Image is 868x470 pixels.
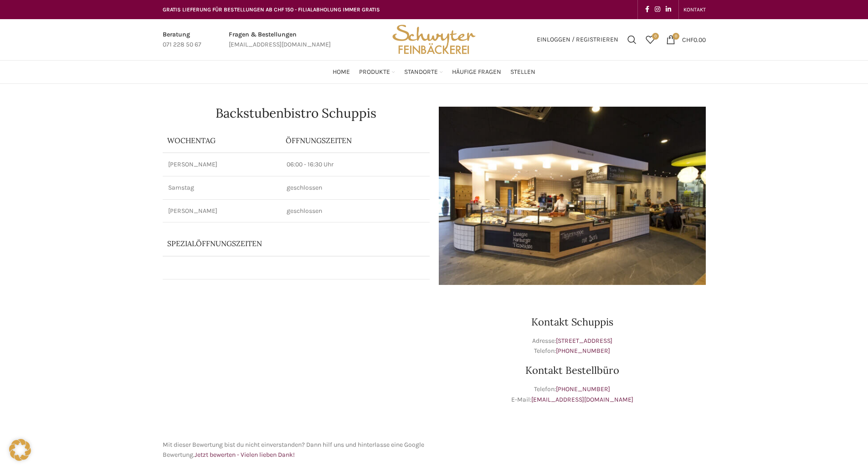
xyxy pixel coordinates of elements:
div: Main navigation [158,63,710,81]
span: 0 [652,33,659,40]
a: [STREET_ADDRESS] [556,337,612,345]
a: Linkedin social link [663,3,674,16]
a: KONTAKT [683,0,706,19]
a: [EMAIL_ADDRESS][DOMAIN_NAME] [531,396,633,403]
a: 0 CHF0.00 [662,31,710,49]
span: Einloggen / Registrieren [537,36,618,43]
p: Telefon: E-Mail: [439,384,706,405]
a: Einloggen / Registrieren [532,31,623,49]
span: 0 [673,33,679,40]
span: Häufige Fragen [452,68,501,77]
iframe: schwyter schuppis [163,294,430,431]
span: KONTAKT [683,6,706,13]
p: [PERSON_NAME] [168,160,276,169]
a: [PHONE_NUMBER] [556,347,610,355]
h3: Kontakt Bestellbüro [439,365,706,375]
span: Standorte [404,68,438,77]
a: Häufige Fragen [452,63,501,81]
h1: Backstubenbistro Schuppis [163,107,430,119]
p: ÖFFNUNGSZEITEN [286,135,425,145]
bdi: 0.00 [682,36,706,43]
a: Instagram social link [652,3,663,16]
p: geschlossen [287,207,424,216]
a: Standorte [404,63,443,81]
span: Produkte [359,68,390,77]
p: Mit dieser Bewertung bist du nicht einverstanden? Dann hilf uns und hinterlasse eine Google Bewer... [163,440,430,460]
h3: Kontakt Schuppis [439,317,706,327]
a: Infobox link [163,30,201,50]
a: Facebook social link [642,3,652,16]
p: Spezialöffnungszeiten [167,238,381,248]
a: Home [333,63,350,81]
a: [PHONE_NUMBER] [556,385,610,393]
a: Stellen [510,63,535,81]
a: Suchen [623,31,641,49]
p: geschlossen [287,183,424,192]
span: CHF [682,36,693,43]
span: Home [333,68,350,77]
span: Stellen [510,68,535,77]
a: Site logo [389,35,478,43]
p: Adresse: Telefon: [439,336,706,356]
span: GRATIS LIEFERUNG FÜR BESTELLUNGEN AB CHF 150 - FILIALABHOLUNG IMMER GRATIS [163,6,380,13]
a: Produkte [359,63,395,81]
img: Bäckerei Schwyter [389,19,478,60]
p: [PERSON_NAME] [168,207,276,216]
a: Jetzt bewerten - Vielen lieben Dank! [195,451,295,459]
p: Wochentag [167,135,277,145]
a: Infobox link [229,30,331,50]
p: Samstag [168,183,276,192]
p: 06:00 - 16:30 Uhr [287,160,424,169]
div: Secondary navigation [679,0,710,19]
a: 0 [641,31,659,49]
div: Meine Wunschliste [641,31,659,49]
